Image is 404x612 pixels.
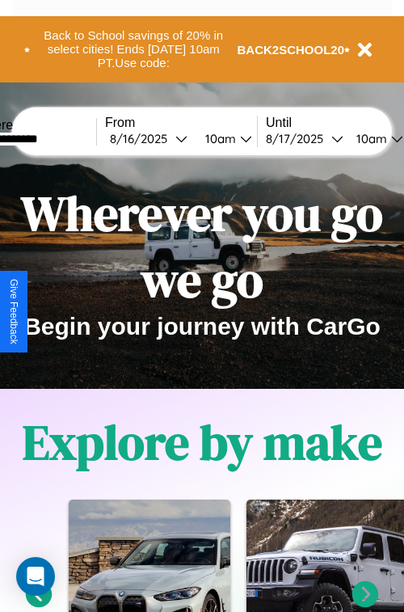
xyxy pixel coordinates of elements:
div: Give Feedback [8,279,19,344]
div: 8 / 16 / 2025 [110,131,175,146]
div: 10am [197,131,240,146]
button: 10am [192,130,257,147]
div: 8 / 17 / 2025 [266,131,331,146]
div: 10am [348,131,391,146]
label: From [105,116,257,130]
button: 8/16/2025 [105,130,192,147]
b: BACK2SCHOOL20 [238,43,345,57]
h1: Explore by make [23,409,382,475]
button: Back to School savings of 20% in select cities! Ends [DATE] 10am PT.Use code: [30,24,238,74]
div: Open Intercom Messenger [16,557,55,596]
